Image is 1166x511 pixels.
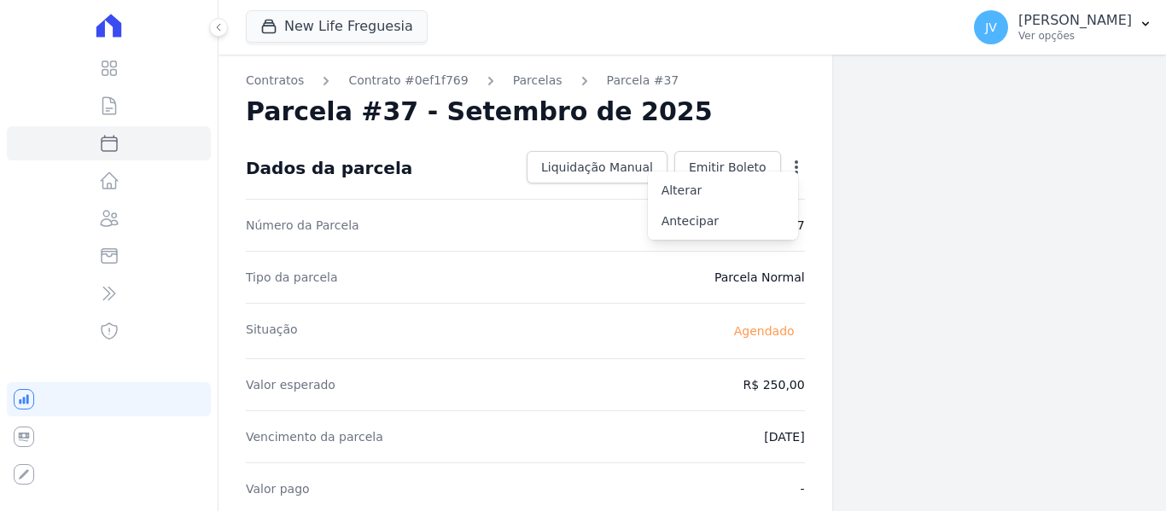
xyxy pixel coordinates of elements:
[985,21,997,33] span: JV
[246,72,805,90] nav: Breadcrumb
[1018,29,1132,43] p: Ver opções
[674,151,781,183] a: Emitir Boleto
[801,480,805,497] dd: -
[246,158,412,178] div: Dados da parcela
[960,3,1166,51] button: JV [PERSON_NAME] Ver opções
[541,159,653,176] span: Liquidação Manual
[527,151,668,183] a: Liquidação Manual
[714,269,805,286] dd: Parcela Normal
[648,175,798,206] a: Alterar
[689,159,767,176] span: Emitir Boleto
[743,376,805,393] dd: R$ 250,00
[246,321,298,341] dt: Situação
[246,96,713,127] h2: Parcela #37 - Setembro de 2025
[246,480,310,497] dt: Valor pago
[1018,12,1132,29] p: [PERSON_NAME]
[246,10,428,43] button: New Life Freguesia
[246,217,359,234] dt: Número da Parcela
[246,72,304,90] a: Contratos
[348,72,468,90] a: Contrato #0ef1f769
[724,321,805,341] span: Agendado
[607,72,679,90] a: Parcela #37
[764,428,804,445] dd: [DATE]
[246,269,338,286] dt: Tipo da parcela
[246,376,335,393] dt: Valor esperado
[648,206,798,236] a: Antecipar
[513,72,563,90] a: Parcelas
[246,428,383,445] dt: Vencimento da parcela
